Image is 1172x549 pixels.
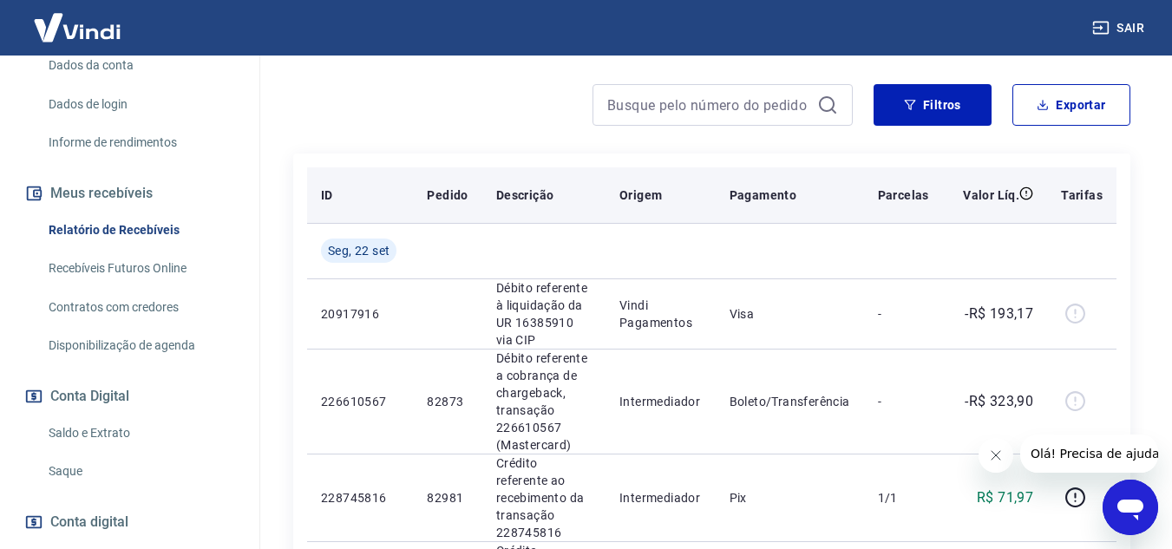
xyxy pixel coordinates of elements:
[977,487,1033,508] p: R$ 71,97
[878,489,929,507] p: 1/1
[42,212,239,248] a: Relatório de Recebíveis
[878,305,929,323] p: -
[965,391,1033,412] p: -R$ 323,90
[50,510,128,534] span: Conta digital
[42,454,239,489] a: Saque
[730,489,850,507] p: Pix
[1012,84,1130,126] button: Exportar
[1103,480,1158,535] iframe: Botão para abrir a janela de mensagens
[963,186,1019,204] p: Valor Líq.
[427,489,468,507] p: 82981
[619,489,702,507] p: Intermediador
[328,242,390,259] span: Seg, 22 set
[619,186,662,204] p: Origem
[965,304,1033,324] p: -R$ 193,17
[874,84,992,126] button: Filtros
[619,297,702,331] p: Vindi Pagamentos
[42,328,239,363] a: Disponibilização de agenda
[878,186,929,204] p: Parcelas
[21,377,239,415] button: Conta Digital
[878,393,929,410] p: -
[42,251,239,286] a: Recebíveis Futuros Online
[1089,12,1151,44] button: Sair
[42,290,239,325] a: Contratos com credores
[496,279,592,349] p: Débito referente à liquidação da UR 16385910 via CIP
[1020,435,1158,473] iframe: Mensagem da empresa
[42,125,239,160] a: Informe de rendimentos
[321,186,333,204] p: ID
[979,438,1013,473] iframe: Fechar mensagem
[1061,186,1103,204] p: Tarifas
[21,1,134,54] img: Vindi
[496,186,554,204] p: Descrição
[607,92,810,118] input: Busque pelo número do pedido
[42,415,239,451] a: Saldo e Extrato
[42,87,239,122] a: Dados de login
[21,174,239,212] button: Meus recebíveis
[427,393,468,410] p: 82873
[42,48,239,83] a: Dados da conta
[10,12,146,26] span: Olá! Precisa de ajuda?
[496,350,592,454] p: Débito referente a cobrança de chargeback, transação 226610567 (Mastercard)
[321,489,399,507] p: 228745816
[427,186,468,204] p: Pedido
[496,454,592,541] p: Crédito referente ao recebimento da transação 228745816
[321,393,399,410] p: 226610567
[730,305,850,323] p: Visa
[619,393,702,410] p: Intermediador
[321,305,399,323] p: 20917916
[730,393,850,410] p: Boleto/Transferência
[21,503,239,541] a: Conta digital
[730,186,797,204] p: Pagamento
